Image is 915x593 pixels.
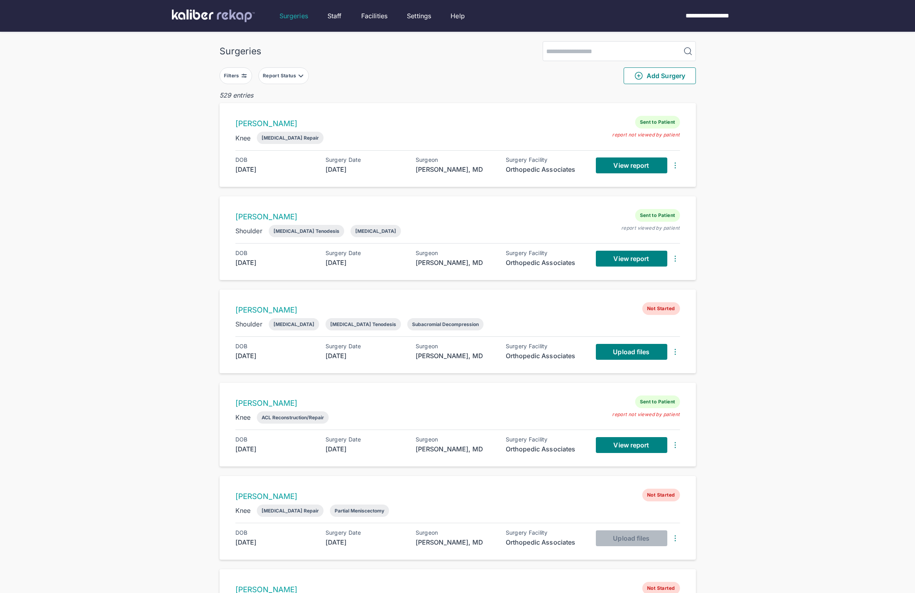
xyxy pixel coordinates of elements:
[235,343,315,349] div: DOB
[172,10,255,22] img: kaliber labs logo
[506,436,585,443] div: Surgery Facility
[407,11,431,21] a: Settings
[235,226,262,236] div: Shoulder
[235,258,315,267] div: [DATE]
[416,351,495,361] div: [PERSON_NAME], MD
[235,212,298,221] a: [PERSON_NAME]
[241,73,247,79] img: faders-horizontal-grey.d550dbda.svg
[613,441,649,449] span: View report
[235,119,298,128] a: [PERSON_NAME]
[416,157,495,163] div: Surgeon
[258,67,309,84] button: Report Status
[412,321,479,327] div: Subacromial Decompression
[235,436,315,443] div: DOB
[416,444,495,454] div: [PERSON_NAME], MD
[326,165,405,174] div: [DATE]
[235,399,298,408] a: [PERSON_NAME]
[235,133,251,143] div: Knee
[262,135,319,141] div: [MEDICAL_DATA] Repair
[235,305,298,315] a: [PERSON_NAME]
[235,530,315,536] div: DOB
[361,11,388,21] a: Facilities
[298,73,304,79] img: filter-caret-down-grey.b3560631.svg
[506,444,585,454] div: Orthopedic Associates
[326,444,405,454] div: [DATE]
[416,343,495,349] div: Surgeon
[635,116,680,129] span: Sent to Patient
[506,157,585,163] div: Surgery Facility
[235,319,262,329] div: Shoulder
[235,351,315,361] div: [DATE]
[670,347,680,357] img: DotsThreeVertical.31cb0eda.svg
[612,132,680,138] div: report not viewed by patient
[612,411,680,418] div: report not viewed by patient
[624,67,696,84] button: Add Surgery
[327,11,342,21] a: Staff
[279,11,308,21] a: Surgeries
[506,537,585,547] div: Orthopedic Associates
[220,46,261,57] div: Surgeries
[635,209,680,222] span: Sent to Patient
[235,250,315,256] div: DOB
[262,415,324,420] div: ACL Reconstruction/Repair
[670,254,680,263] img: DotsThreeVertical.31cb0eda.svg
[621,225,680,231] div: report viewed by patient
[326,343,405,349] div: Surgery Date
[642,489,680,501] span: Not Started
[416,436,495,443] div: Surgeon
[263,73,298,79] div: Report Status
[416,537,495,547] div: [PERSON_NAME], MD
[416,165,495,174] div: [PERSON_NAME], MD
[596,344,667,360] a: Upload files
[506,258,585,267] div: Orthopedic Associates
[416,258,495,267] div: [PERSON_NAME], MD
[613,348,649,356] span: Upload files
[506,165,585,174] div: Orthopedic Associates
[670,534,680,543] img: DotsThreeVertical.31cb0eda.svg
[326,436,405,443] div: Surgery Date
[596,530,667,546] button: Upload files
[634,71,685,81] span: Add Surgery
[355,228,396,234] div: [MEDICAL_DATA]
[235,444,315,454] div: [DATE]
[613,534,649,542] span: Upload files
[335,508,384,514] div: Partial Meniscectomy
[596,437,667,453] a: View report
[224,73,241,79] div: Filters
[670,440,680,450] img: DotsThreeVertical.31cb0eda.svg
[262,508,319,514] div: [MEDICAL_DATA] Repair
[416,530,495,536] div: Surgeon
[506,250,585,256] div: Surgery Facility
[642,302,680,315] span: Not Started
[330,321,396,327] div: [MEDICAL_DATA] Tenodesis
[326,537,405,547] div: [DATE]
[506,530,585,536] div: Surgery Facility
[506,343,585,349] div: Surgery Facility
[326,157,405,163] div: Surgery Date
[326,258,405,267] div: [DATE]
[416,250,495,256] div: Surgeon
[235,492,298,501] a: [PERSON_NAME]
[235,537,315,547] div: [DATE]
[634,71,643,81] img: PlusCircleGreen.5fd88d77.svg
[326,530,405,536] div: Surgery Date
[235,413,251,422] div: Knee
[326,351,405,361] div: [DATE]
[235,165,315,174] div: [DATE]
[235,157,315,163] div: DOB
[274,228,339,234] div: [MEDICAL_DATA] Tenodesis
[613,255,649,263] span: View report
[670,161,680,170] img: DotsThreeVertical.31cb0eda.svg
[451,11,465,21] div: Help
[635,395,680,408] span: Sent to Patient
[506,351,585,361] div: Orthopedic Associates
[220,67,252,84] button: Filters
[326,250,405,256] div: Surgery Date
[220,90,696,100] div: 529 entries
[683,46,693,56] img: MagnifyingGlass.1dc66aab.svg
[613,161,649,169] span: View report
